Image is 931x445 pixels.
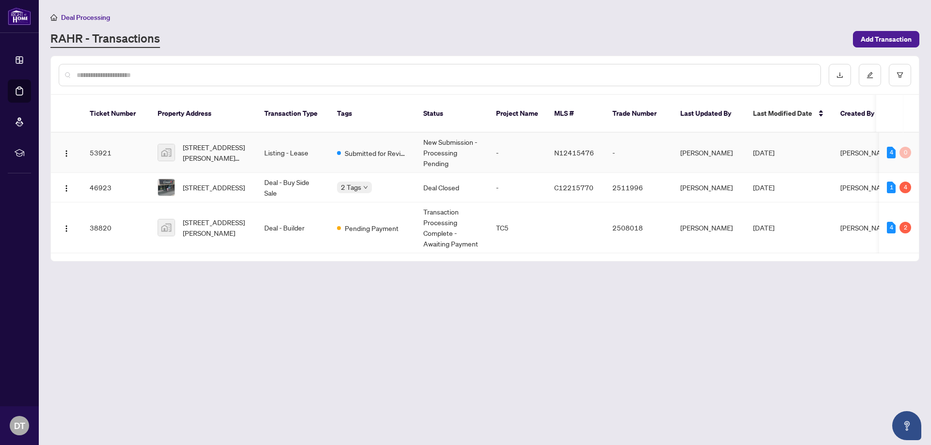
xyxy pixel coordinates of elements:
span: [STREET_ADDRESS][PERSON_NAME] [183,217,249,238]
span: Deal Processing [61,13,110,22]
span: filter [897,72,903,78]
td: TC5 [488,202,546,253]
span: DT [14,419,25,432]
span: home [50,14,57,21]
span: [PERSON_NAME] [840,223,893,232]
img: thumbnail-img [158,144,175,161]
div: 2 [899,222,911,233]
td: [PERSON_NAME] [673,202,745,253]
button: Logo [59,145,74,160]
button: download [829,64,851,86]
img: Logo [63,150,70,157]
span: [DATE] [753,223,774,232]
span: Pending Payment [345,223,399,233]
a: RAHR - Transactions [50,31,160,48]
th: Transaction Type [257,95,329,133]
td: Deal - Buy Side Sale [257,173,329,202]
td: New Submission - Processing Pending [416,133,488,173]
span: download [836,72,843,78]
img: Logo [63,225,70,232]
td: Transaction Processing Complete - Awaiting Payment [416,202,488,253]
td: - [488,133,546,173]
td: Deal Closed [416,173,488,202]
span: N12415476 [554,148,594,157]
span: edit [867,72,873,78]
td: - [488,173,546,202]
th: Property Address [150,95,257,133]
th: Status [416,95,488,133]
span: [PERSON_NAME] [840,183,893,192]
td: [PERSON_NAME] [673,173,745,202]
td: 2508018 [605,202,673,253]
th: Project Name [488,95,546,133]
td: 46923 [82,173,150,202]
div: 1 [887,182,896,193]
div: 4 [887,147,896,158]
td: 38820 [82,202,150,253]
div: 4 [899,182,911,193]
span: [STREET_ADDRESS][PERSON_NAME][PERSON_NAME] [183,142,249,163]
td: 2511996 [605,173,673,202]
div: 4 [887,222,896,233]
img: logo [8,7,31,25]
th: Created By [833,95,891,133]
div: 0 [899,147,911,158]
td: Listing - Lease [257,133,329,173]
span: C12215770 [554,183,594,192]
button: Open asap [892,411,921,440]
span: down [363,185,368,190]
span: [DATE] [753,183,774,192]
th: Tags [329,95,416,133]
td: 53921 [82,133,150,173]
span: Last Modified Date [753,108,812,119]
th: Ticket Number [82,95,150,133]
th: Last Updated By [673,95,745,133]
button: edit [859,64,881,86]
span: [DATE] [753,148,774,157]
span: [PERSON_NAME] [840,148,893,157]
img: thumbnail-img [158,179,175,196]
img: Logo [63,184,70,192]
button: filter [889,64,911,86]
button: Logo [59,180,74,195]
span: [STREET_ADDRESS] [183,182,245,193]
span: Submitted for Review [345,148,408,158]
span: Add Transaction [861,31,912,47]
td: - [605,133,673,173]
th: MLS # [546,95,605,133]
img: thumbnail-img [158,219,175,236]
th: Trade Number [605,95,673,133]
span: 2 Tags [341,182,361,193]
button: Logo [59,220,74,235]
th: Last Modified Date [745,95,833,133]
button: Add Transaction [853,31,919,47]
td: [PERSON_NAME] [673,133,745,173]
td: Deal - Builder [257,202,329,253]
